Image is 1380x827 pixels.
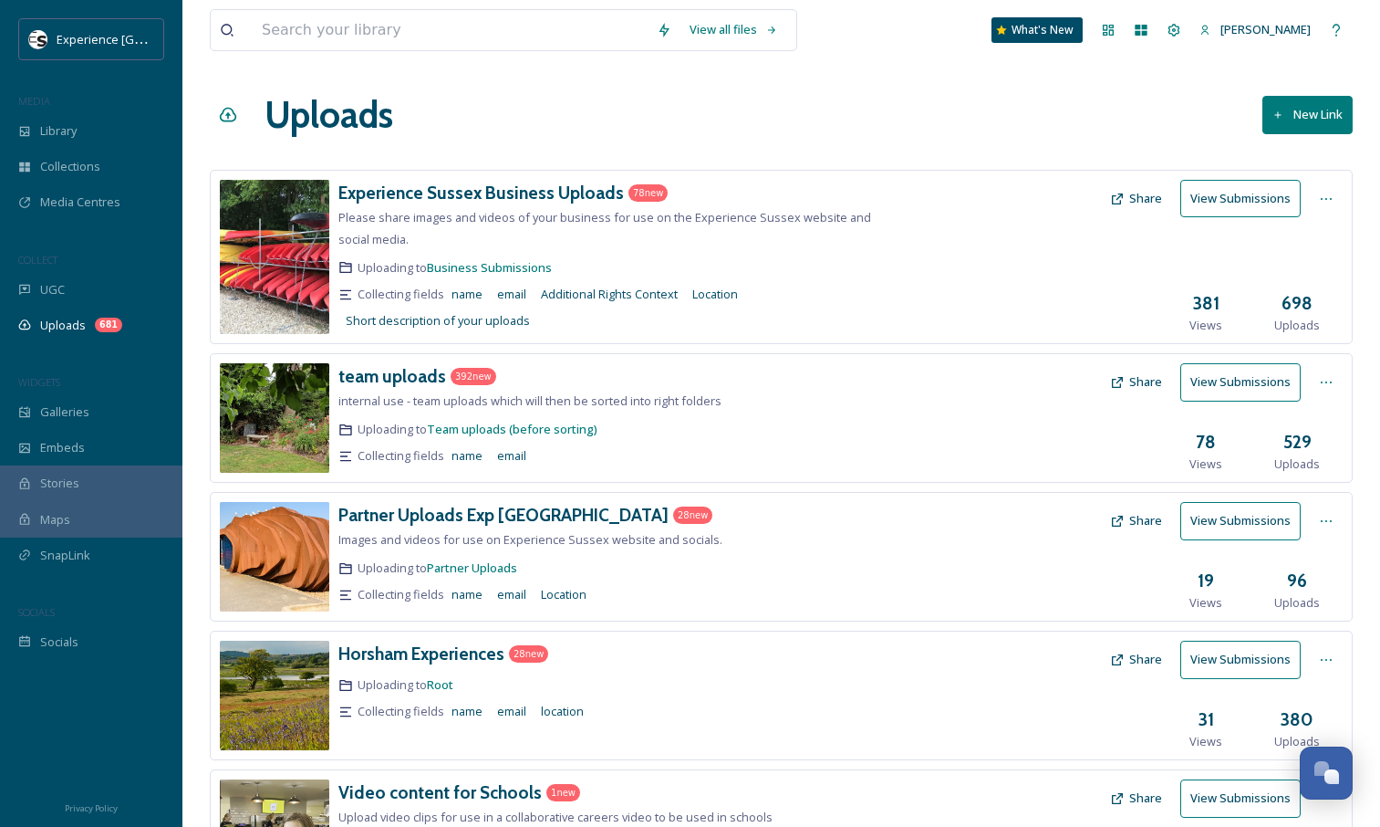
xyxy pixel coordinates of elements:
[220,180,329,334] img: 218194f6-64f8-420b-acf8-e40114b89db6.jpg
[546,784,580,801] div: 1 new
[1193,290,1219,317] h3: 381
[18,253,57,267] span: COLLECT
[338,363,446,390] a: team uploads
[1180,641,1301,678] button: View Submissions
[1274,317,1320,334] span: Uploads
[1283,429,1312,455] h3: 529
[95,318,122,332] div: 681
[1198,707,1214,733] h3: 31
[1101,503,1171,539] button: Share
[1190,12,1320,47] a: [PERSON_NAME]
[1101,780,1171,816] button: Share
[1180,180,1301,217] button: View Submissions
[1180,180,1310,217] a: View Submissions
[1180,780,1301,817] button: View Submissions
[1198,568,1214,594] h3: 19
[40,317,86,334] span: Uploads
[1180,363,1310,401] a: View Submissions
[673,507,712,524] div: 28 new
[991,17,1083,43] a: What's New
[358,703,444,720] span: Collecting fields
[692,286,738,303] span: Location
[338,502,669,529] a: Partner Uploads Exp [GEOGRAPHIC_DATA]
[358,421,597,438] span: Uploading to
[427,421,597,437] a: Team uploads (before sorting)
[346,312,530,330] span: Short description of your uploads
[680,12,787,47] a: View all files
[427,560,517,576] a: Partner Uploads
[1300,747,1353,800] button: Open Chat
[358,286,444,303] span: Collecting fields
[358,447,444,465] span: Collecting fields
[358,259,552,277] span: Uploading to
[451,286,482,303] span: name
[338,393,721,409] span: internal use - team uploads which will then be sorted into right folders
[1189,455,1222,473] span: Views
[65,802,118,814] span: Privacy Policy
[497,703,526,720] span: email
[265,88,393,142] a: Uploads
[40,122,77,140] span: Library
[509,645,548,663] div: 28 new
[1101,181,1171,216] button: Share
[220,502,329,612] img: e73d093c-0a51-4230-b27a-e4dd8c2c8d6a.jpg
[65,796,118,818] a: Privacy Policy
[57,30,237,47] span: Experience [GEOGRAPHIC_DATA]
[1274,594,1320,612] span: Uploads
[451,703,482,720] span: name
[40,439,85,456] span: Embeds
[18,94,50,108] span: MEDIA
[358,586,444,603] span: Collecting fields
[427,259,552,276] a: Business Submissions
[1180,502,1301,539] button: View Submissions
[338,365,446,387] h3: team uploads
[40,633,78,651] span: Socials
[1281,707,1313,733] h3: 380
[338,180,624,206] a: Experience Sussex Business Uploads
[1101,642,1171,677] button: Share
[1189,317,1222,334] span: Views
[338,641,504,667] a: Horsham Experiences
[1180,780,1310,817] a: View Submissions
[338,643,504,665] h3: Horsham Experiences
[1180,363,1301,401] button: View Submissions
[40,511,70,529] span: Maps
[338,209,871,247] span: Please share images and videos of your business for use on the Experience Sussex website and soci...
[1220,21,1311,37] span: [PERSON_NAME]
[40,475,79,492] span: Stories
[1262,96,1353,133] button: New Link
[497,586,526,603] span: email
[18,605,55,619] span: SOCIALS
[40,158,100,175] span: Collections
[1287,568,1307,594] h3: 96
[40,281,65,298] span: UGC
[427,676,453,693] a: Root
[1196,429,1216,455] h3: 78
[451,586,482,603] span: name
[220,641,329,750] img: 915411c4-c596-48a4-8f82-2814f59fea12.jpg
[1274,733,1320,750] span: Uploads
[1180,502,1310,539] a: View Submissions
[338,182,624,204] h3: Experience Sussex Business Uploads
[1274,455,1320,473] span: Uploads
[358,676,453,694] span: Uploading to
[1189,594,1222,612] span: Views
[40,194,120,211] span: Media Centres
[1101,364,1171,400] button: Share
[497,286,526,303] span: email
[338,504,669,526] h3: Partner Uploads Exp [GEOGRAPHIC_DATA]
[541,286,678,303] span: Additional Rights Context
[338,780,542,806] a: Video content for Schools
[541,703,584,720] span: location
[451,447,482,465] span: name
[1180,641,1310,678] a: View Submissions
[1189,733,1222,750] span: Views
[338,781,542,803] h3: Video content for Schools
